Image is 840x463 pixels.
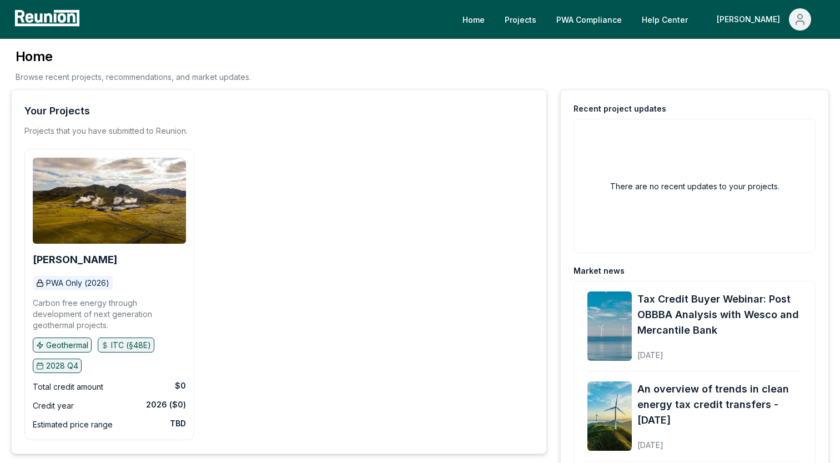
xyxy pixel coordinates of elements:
[46,360,78,371] p: 2028 Q4
[24,103,90,119] div: Your Projects
[170,418,186,429] div: TBD
[633,8,697,31] a: Help Center
[610,180,779,192] h2: There are no recent updates to your projects.
[708,8,820,31] button: [PERSON_NAME]
[33,359,82,373] button: 2028 Q4
[33,380,103,394] div: Total credit amount
[33,399,74,412] div: Credit year
[587,291,632,361] img: Tax Credit Buyer Webinar: Post OBBBA Analysis with Wesco and Mercantile Bank
[24,125,188,137] p: Projects that you have submitted to Reunion.
[637,431,802,451] div: [DATE]
[33,298,186,331] p: Carbon free energy through development of next generation geothermal projects.
[574,103,666,114] div: Recent project updates
[146,399,186,410] div: 2026 ($0)
[46,340,88,351] p: Geothermal
[175,380,186,391] div: $0
[33,338,92,352] button: Geothermal
[574,265,625,276] div: Market news
[587,381,632,451] img: An overview of trends in clean energy tax credit transfers - August 2025
[637,381,802,428] a: An overview of trends in clean energy tax credit transfers - [DATE]
[637,291,802,338] a: Tax Credit Buyer Webinar: Post OBBBA Analysis with Wesco and Mercantile Bank
[111,340,151,351] p: ITC (§48E)
[454,8,494,31] a: Home
[637,341,802,361] div: [DATE]
[547,8,631,31] a: PWA Compliance
[16,48,251,66] h3: Home
[16,71,251,83] p: Browse recent projects, recommendations, and market updates.
[33,254,117,265] a: [PERSON_NAME]
[717,8,784,31] div: [PERSON_NAME]
[454,8,829,31] nav: Main
[496,8,545,31] a: Projects
[33,418,113,431] div: Estimated price range
[33,158,186,244] img: Blanford
[46,278,109,289] p: PWA Only (2026)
